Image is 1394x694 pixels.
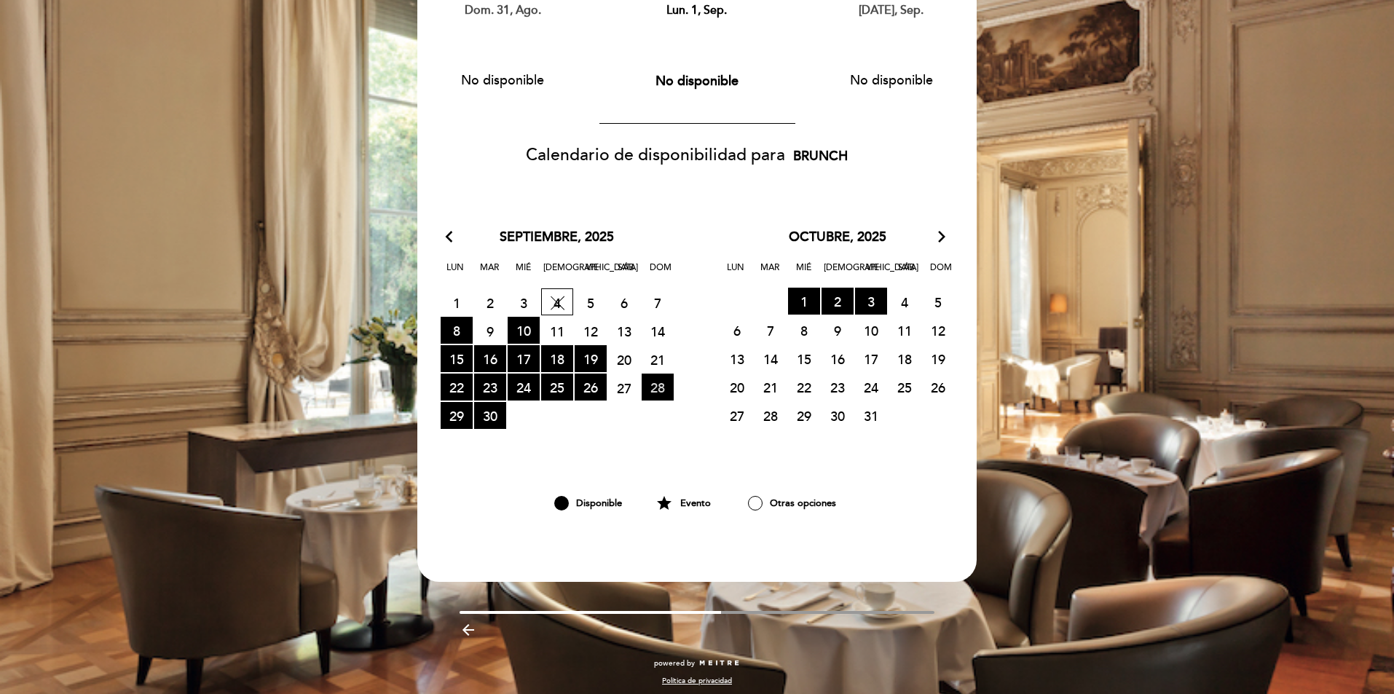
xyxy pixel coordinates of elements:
div: Disponible [533,491,642,516]
span: 8 [441,317,473,344]
span: Lun [441,260,470,287]
span: 11 [889,317,921,344]
span: 31 [855,402,887,429]
span: 30 [822,402,854,429]
span: 6 [721,317,753,344]
span: 24 [508,374,540,401]
span: [DEMOGRAPHIC_DATA] [824,260,853,287]
span: 7 [755,317,787,344]
a: Política de privacidad [662,676,732,686]
span: 22 [788,374,820,401]
div: Evento [642,491,724,516]
span: 15 [788,345,820,372]
button: No disponible [433,62,572,98]
button: No disponible [822,62,961,98]
span: 24 [855,374,887,401]
span: 23 [474,374,506,401]
span: 7 [642,289,674,316]
span: 26 [575,374,607,401]
span: 25 [889,374,921,401]
span: Vie [858,260,887,287]
span: 29 [788,402,820,429]
span: Calendario de disponibilidad para [526,145,785,165]
span: 5 [922,288,954,315]
span: 25 [541,374,573,401]
span: 19 [575,345,607,372]
span: 19 [922,345,954,372]
span: 23 [822,374,854,401]
span: 20 [608,346,640,373]
span: 17 [508,345,540,372]
span: Mar [475,260,504,287]
span: 3 [508,289,540,316]
span: 21 [642,346,674,373]
span: 22 [441,374,473,401]
span: 30 [474,402,506,429]
span: 4 [889,288,921,315]
span: 28 [642,374,674,401]
span: 5 [575,289,607,316]
span: 18 [889,345,921,372]
span: 27 [608,374,640,401]
span: 16 [822,345,854,372]
span: 1 [441,289,473,316]
span: 2 [474,289,506,316]
img: MEITRE [698,660,740,667]
span: 10 [855,317,887,344]
i: arrow_back_ios [446,228,459,247]
span: 14 [755,345,787,372]
span: Sáb [612,260,641,287]
span: 8 [788,317,820,344]
div: Otras opciones [724,491,860,516]
span: 14 [642,318,674,344]
button: No disponible [628,63,766,99]
span: 17 [855,345,887,372]
i: star [655,491,673,516]
span: Vie [578,260,607,287]
div: [DATE], sep. [805,2,977,19]
span: Sáb [892,260,921,287]
span: Lun [721,260,750,287]
span: 11 [541,318,573,344]
span: 18 [541,345,573,372]
span: Mié [509,260,538,287]
span: No disponible [655,73,739,89]
span: 9 [822,317,854,344]
span: 28 [755,402,787,429]
span: Dom [926,260,956,287]
span: septiembre, 2025 [500,228,614,247]
span: 29 [441,402,473,429]
a: powered by [654,658,740,669]
span: 20 [721,374,753,401]
span: 10 [508,317,540,344]
span: 3 [855,288,887,315]
span: 12 [922,317,954,344]
span: Mié [789,260,819,287]
div: lun. 1, sep. [611,2,784,19]
span: 9 [474,318,506,344]
span: 13 [608,318,640,344]
span: 2 [822,288,854,315]
span: 21 [755,374,787,401]
span: 6 [608,289,640,316]
div: dom. 31, ago. [417,2,589,19]
span: [DEMOGRAPHIC_DATA] [543,260,572,287]
span: Mar [755,260,784,287]
span: Dom [646,260,675,287]
span: 4 [541,288,573,315]
span: 12 [575,318,607,344]
span: 13 [721,345,753,372]
span: 1 [788,288,820,315]
i: arrow_forward_ios [935,228,948,247]
span: 26 [922,374,954,401]
span: 15 [441,345,473,372]
span: 27 [721,402,753,429]
span: powered by [654,658,695,669]
span: octubre, 2025 [789,228,886,247]
i: arrow_backward [460,621,477,639]
span: 16 [474,345,506,372]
